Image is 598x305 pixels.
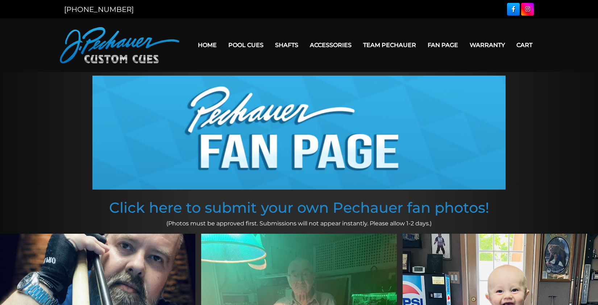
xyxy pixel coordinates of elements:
a: Team Pechauer [357,36,422,54]
a: Click here to submit your own Pechauer fan photos! [109,199,489,216]
a: Home [192,36,223,54]
a: Cart [511,36,538,54]
a: Warranty [464,36,511,54]
a: Pool Cues [223,36,269,54]
a: Accessories [304,36,357,54]
img: Pechauer Custom Cues [60,27,179,63]
a: Shafts [269,36,304,54]
a: [PHONE_NUMBER] [64,5,134,14]
a: Fan Page [422,36,464,54]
